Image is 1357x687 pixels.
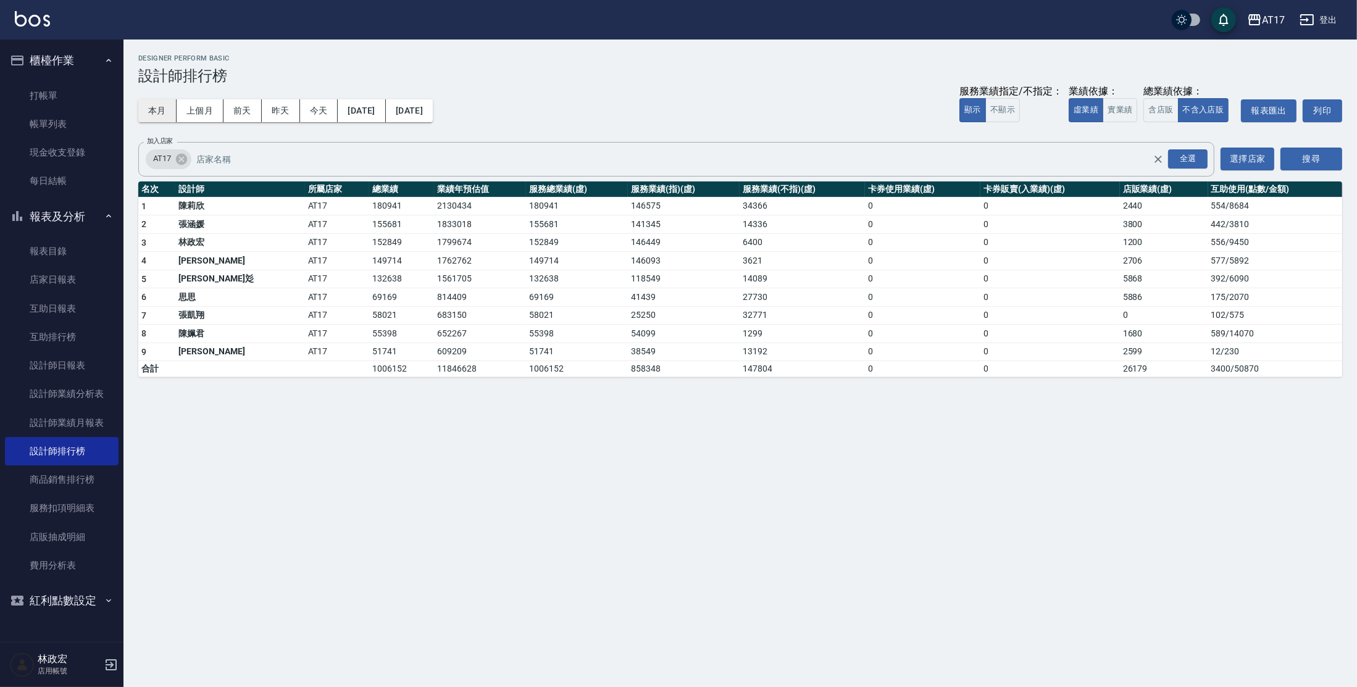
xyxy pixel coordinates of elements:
[1211,7,1236,32] button: save
[865,361,980,377] td: 0
[526,197,628,215] td: 180941
[865,288,980,307] td: 0
[5,237,119,265] a: 報表目錄
[980,233,1119,252] td: 0
[305,197,370,215] td: AT17
[980,325,1119,343] td: 0
[305,288,370,307] td: AT17
[141,219,146,229] span: 2
[141,256,146,265] span: 4
[628,181,740,198] th: 服務業績(指)(虛)
[628,361,740,377] td: 858348
[175,270,304,288] td: [PERSON_NAME]彣
[5,323,119,351] a: 互助排行榜
[865,306,980,325] td: 0
[740,270,865,288] td: 14089
[300,99,338,122] button: 今天
[175,325,304,343] td: 陳姵君
[526,361,628,377] td: 1006152
[1208,361,1342,377] td: 3400 / 50870
[1168,149,1208,169] div: 全選
[434,181,526,198] th: 業績年預估值
[526,325,628,343] td: 55398
[1143,85,1235,98] div: 總業績依據：
[980,181,1119,198] th: 卡券販賣(入業績)(虛)
[369,288,434,307] td: 69169
[1120,233,1208,252] td: 1200
[146,152,178,165] span: AT17
[38,653,101,665] h5: 林政宏
[434,288,526,307] td: 814409
[865,325,980,343] td: 0
[138,99,177,122] button: 本月
[526,215,628,234] td: 155681
[5,494,119,522] a: 服務扣項明細表
[980,306,1119,325] td: 0
[1120,270,1208,288] td: 5868
[985,98,1020,122] button: 不顯示
[628,252,740,270] td: 146093
[305,325,370,343] td: AT17
[740,343,865,361] td: 13192
[5,409,119,437] a: 設計師業績月報表
[1120,361,1208,377] td: 26179
[1208,343,1342,361] td: 12 / 230
[305,252,370,270] td: AT17
[15,11,50,27] img: Logo
[5,265,119,294] a: 店家日報表
[1208,233,1342,252] td: 556 / 9450
[147,136,173,146] label: 加入店家
[1262,12,1285,28] div: AT17
[5,167,119,195] a: 每日結帳
[1120,197,1208,215] td: 2440
[369,233,434,252] td: 152849
[369,181,434,198] th: 總業績
[628,325,740,343] td: 54099
[434,361,526,377] td: 11846628
[628,197,740,215] td: 146575
[305,181,370,198] th: 所屬店家
[141,328,146,338] span: 8
[5,437,119,465] a: 設計師排行榜
[138,67,1342,85] h3: 設計師排行榜
[5,465,119,494] a: 商品銷售排行榜
[526,343,628,361] td: 51741
[5,44,119,77] button: 櫃檯作業
[740,233,865,252] td: 6400
[1208,288,1342,307] td: 175 / 2070
[175,306,304,325] td: 張凱翔
[740,197,865,215] td: 34366
[369,252,434,270] td: 149714
[865,197,980,215] td: 0
[10,652,35,677] img: Person
[5,585,119,617] button: 紅利點數設定
[5,81,119,110] a: 打帳單
[1120,325,1208,343] td: 1680
[305,306,370,325] td: AT17
[369,343,434,361] td: 51741
[434,343,526,361] td: 609209
[175,288,304,307] td: 思思
[980,288,1119,307] td: 0
[138,361,175,377] td: 合計
[386,99,433,122] button: [DATE]
[434,197,526,215] td: 2130434
[141,201,146,211] span: 1
[338,99,385,122] button: [DATE]
[434,306,526,325] td: 683150
[141,347,146,357] span: 9
[980,270,1119,288] td: 0
[865,215,980,234] td: 0
[141,292,146,302] span: 6
[434,252,526,270] td: 1762762
[526,306,628,325] td: 58021
[1120,343,1208,361] td: 2599
[177,99,223,122] button: 上個月
[1103,98,1137,122] button: 實業績
[5,201,119,233] button: 報表及分析
[1280,148,1342,170] button: 搜尋
[175,181,304,198] th: 設計師
[1120,215,1208,234] td: 3800
[865,181,980,198] th: 卡券使用業績(虛)
[740,306,865,325] td: 32771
